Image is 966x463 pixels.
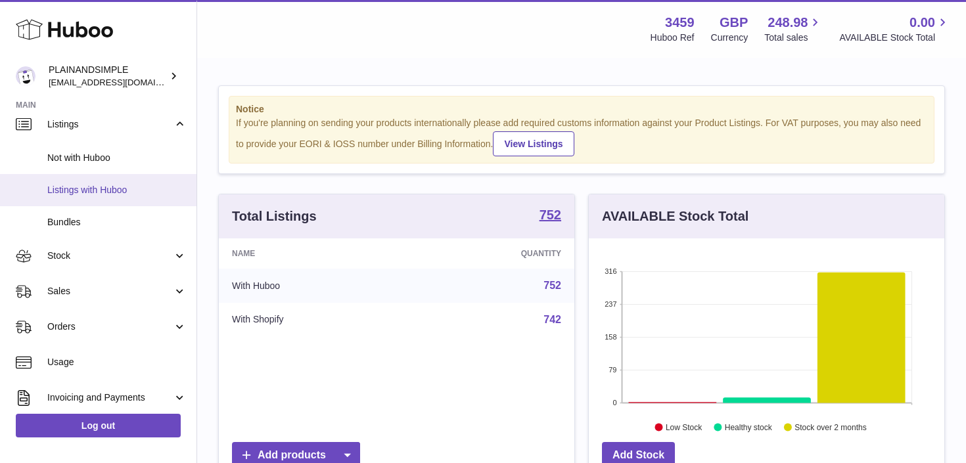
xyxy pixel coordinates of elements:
[47,320,173,333] span: Orders
[768,14,808,32] span: 248.98
[725,422,773,431] text: Healthy stock
[794,422,866,431] text: Stock over 2 months
[602,208,748,225] h3: AVAILABLE Stock Total
[609,366,616,374] text: 79
[909,14,935,32] span: 0.00
[219,238,411,269] th: Name
[839,32,950,44] span: AVAILABLE Stock Total
[47,391,173,404] span: Invoicing and Payments
[219,303,411,337] td: With Shopify
[651,32,695,44] div: Huboo Ref
[540,208,561,224] a: 752
[236,103,927,116] strong: Notice
[605,300,616,308] text: 237
[47,356,187,368] span: Usage
[605,267,616,275] text: 316
[47,118,173,131] span: Listings
[540,208,561,221] strong: 752
[16,66,35,86] img: duco@plainandsimple.com
[665,14,695,32] strong: 3459
[543,314,561,325] a: 742
[711,32,748,44] div: Currency
[605,333,616,341] text: 158
[764,32,823,44] span: Total sales
[47,250,173,262] span: Stock
[16,414,181,437] a: Log out
[47,285,173,298] span: Sales
[47,152,187,164] span: Not with Huboo
[720,14,748,32] strong: GBP
[764,14,823,44] a: 248.98 Total sales
[411,238,574,269] th: Quantity
[49,77,193,87] span: [EMAIL_ADDRESS][DOMAIN_NAME]
[543,280,561,291] a: 752
[612,399,616,407] text: 0
[839,14,950,44] a: 0.00 AVAILABLE Stock Total
[236,117,927,156] div: If you're planning on sending your products internationally please add required customs informati...
[666,422,702,431] text: Low Stock
[47,184,187,196] span: Listings with Huboo
[493,131,574,156] a: View Listings
[232,208,317,225] h3: Total Listings
[49,64,167,89] div: PLAINANDSIMPLE
[47,216,187,229] span: Bundles
[219,269,411,303] td: With Huboo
